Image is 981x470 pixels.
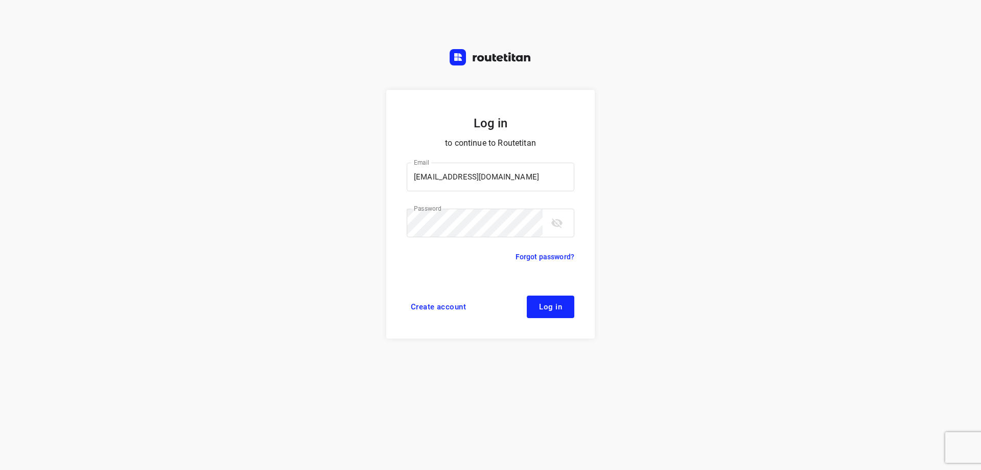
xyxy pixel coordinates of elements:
[547,213,567,233] button: toggle password visibility
[450,49,531,65] img: Routetitan
[539,303,562,311] span: Log in
[411,303,466,311] span: Create account
[527,296,574,318] button: Log in
[516,251,574,263] a: Forgot password?
[407,136,574,150] p: to continue to Routetitan
[407,296,470,318] a: Create account
[450,49,531,68] a: Routetitan
[407,115,574,132] h5: Log in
